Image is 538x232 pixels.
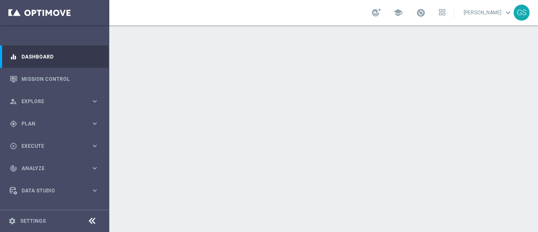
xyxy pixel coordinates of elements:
button: Mission Control [9,76,99,83]
i: keyboard_arrow_right [91,97,99,105]
div: Optibot [10,202,99,224]
span: school [393,8,403,17]
i: settings [8,217,16,225]
i: keyboard_arrow_right [91,142,99,150]
i: play_circle_outline [10,142,17,150]
a: [PERSON_NAME]keyboard_arrow_down [463,6,514,19]
span: Execute [21,144,91,149]
div: Mission Control [10,68,99,90]
i: gps_fixed [10,120,17,128]
i: keyboard_arrow_right [91,187,99,195]
button: equalizer Dashboard [9,53,99,60]
button: Data Studio keyboard_arrow_right [9,187,99,194]
i: track_changes [10,165,17,172]
a: Optibot [21,202,88,224]
div: GS [514,5,530,21]
div: Execute [10,142,91,150]
a: Dashboard [21,45,99,68]
div: Explore [10,98,91,105]
div: Plan [10,120,91,128]
div: Analyze [10,165,91,172]
button: play_circle_outline Execute keyboard_arrow_right [9,143,99,149]
i: equalizer [10,53,17,61]
span: keyboard_arrow_down [504,8,513,17]
i: person_search [10,98,17,105]
span: Analyze [21,166,91,171]
a: Mission Control [21,68,99,90]
button: gps_fixed Plan keyboard_arrow_right [9,120,99,127]
a: Settings [20,219,46,224]
span: Explore [21,99,91,104]
span: Data Studio [21,188,91,193]
i: keyboard_arrow_right [91,164,99,172]
i: keyboard_arrow_right [91,120,99,128]
i: lightbulb [10,209,17,217]
span: Plan [21,121,91,126]
div: Dashboard [10,45,99,68]
button: person_search Explore keyboard_arrow_right [9,98,99,105]
button: track_changes Analyze keyboard_arrow_right [9,165,99,172]
div: Data Studio [10,187,91,195]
